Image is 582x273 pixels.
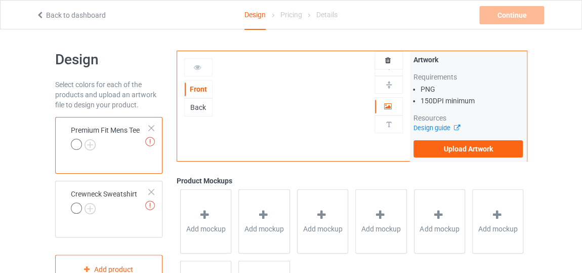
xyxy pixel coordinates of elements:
h1: Design [55,51,162,69]
img: svg+xml;base64,PD94bWwgdmVyc2lvbj0iMS4wIiBlbmNvZGluZz0iVVRGLTgiPz4KPHN2ZyB3aWR0aD0iMjJweCIgaGVpZ2... [85,203,96,214]
div: Back [185,102,212,112]
div: Crewneck Sweatshirt [71,189,137,213]
li: PNG [421,84,523,94]
div: Pricing [280,1,302,29]
div: Premium Fit Mens Tee [71,125,140,149]
div: Details [316,1,338,29]
img: svg%3E%0A [384,120,394,129]
div: Artwork [413,55,523,65]
div: Add mockup [355,189,406,254]
span: Add mockup [244,224,284,234]
div: Add mockup [180,189,231,254]
div: Requirements [413,72,523,82]
img: svg+xml;base64,PD94bWwgdmVyc2lvbj0iMS4wIiBlbmNvZGluZz0iVVRGLTgiPz4KPHN2ZyB3aWR0aD0iMjJweCIgaGVpZ2... [85,139,96,150]
div: Add mockup [472,189,523,254]
a: Back to dashboard [36,11,106,19]
div: Design [244,1,266,30]
div: Add mockup [238,189,289,254]
span: Add mockup [420,224,459,234]
div: Add mockup [414,189,465,254]
div: Front [185,84,212,94]
div: Crewneck Sweatshirt [55,181,162,238]
div: Select colors for each of the products and upload an artwork file to design your product. [55,80,162,110]
span: Add mockup [361,224,401,234]
div: Add mockup [297,189,348,254]
li: 150 DPI minimum [421,96,523,106]
img: exclamation icon [145,201,155,210]
span: Add mockup [303,224,342,234]
div: Premium Fit Mens Tee [55,117,162,174]
div: Resources [413,113,523,123]
span: Add mockup [478,224,518,234]
label: Upload Artwork [413,140,523,158]
span: Add mockup [186,224,225,234]
img: svg%3E%0A [384,80,394,90]
a: Design guide [413,124,460,132]
img: exclamation icon [145,137,155,146]
div: Product Mockups [177,176,527,186]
